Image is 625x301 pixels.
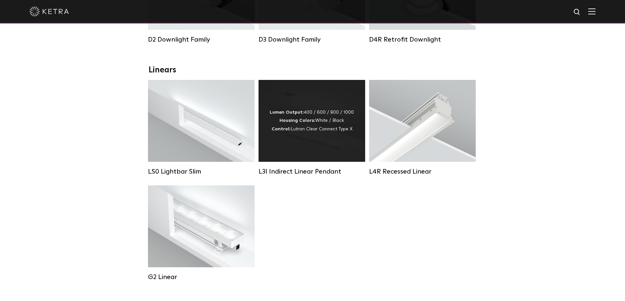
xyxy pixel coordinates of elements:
div: D3 Downlight Family [259,36,365,44]
div: D4R Retrofit Downlight [369,36,476,44]
div: G2 Linear [148,273,255,281]
a: LS0 Lightbar Slim Lumen Output:200 / 350Colors:White / BlackControl:X96 Controller [148,80,255,176]
div: Linears [149,66,477,75]
strong: Housing Colors: [280,118,315,123]
div: D2 Downlight Family [148,36,255,44]
a: G2 Linear Lumen Output:400 / 700 / 1000Colors:WhiteBeam Angles:Flood / [GEOGRAPHIC_DATA] / Narrow... [148,185,255,281]
strong: Lumen Output: [270,110,304,115]
div: L4R Recessed Linear [369,168,476,176]
a: L4R Recessed Linear Lumen Output:400 / 600 / 800 / 1000Colors:White / BlackControl:Lutron Clear C... [369,80,476,176]
div: L3I Indirect Linear Pendant [259,168,365,176]
strong: Control: [272,127,291,131]
div: 400 / 600 / 800 / 1000 White / Black Lutron Clear Connect Type X [270,108,354,133]
a: L3I Indirect Linear Pendant Lumen Output:400 / 600 / 800 / 1000Housing Colors:White / BlackContro... [259,80,365,176]
img: search icon [573,8,581,16]
div: LS0 Lightbar Slim [148,168,255,176]
img: ketra-logo-2019-white [30,7,69,16]
img: Hamburger%20Nav.svg [588,8,595,14]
